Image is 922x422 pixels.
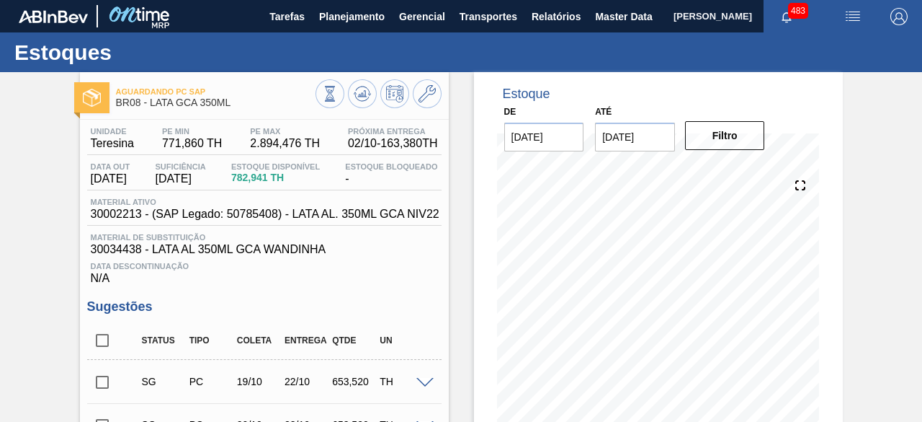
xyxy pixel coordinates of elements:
[281,335,331,346] div: Entrega
[162,127,222,136] span: PE MIN
[14,44,270,61] h1: Estoques
[91,127,134,136] span: Unidade
[844,8,861,25] img: userActions
[504,107,516,117] label: De
[685,121,765,150] button: Filtro
[91,198,439,206] span: Material ativo
[186,376,236,387] div: Pedido de Compra
[532,8,581,25] span: Relatórios
[91,233,438,242] span: Material de Substituição
[348,79,377,108] button: Atualizar Gráfico
[595,123,675,151] input: dd/mm/yyyy
[91,208,439,221] span: 30002213 - (SAP Legado: 50785408) - LATA AL. 350ML GCA NIV22
[503,87,550,102] div: Estoque
[91,262,438,271] span: Data Descontinuação
[87,299,442,315] h3: Sugestões
[155,162,205,171] span: Suficiência
[231,172,320,183] span: 782,941 TH
[233,335,284,346] div: Coleta
[376,376,426,387] div: TH
[83,89,101,107] img: Ícone
[91,162,130,171] span: Data out
[250,127,320,136] span: PE MAX
[116,97,315,108] span: BR08 - LATA GCA 350ML
[460,8,517,25] span: Transportes
[87,256,442,285] div: N/A
[413,79,442,108] button: Ir ao Master Data / Geral
[319,8,385,25] span: Planejamento
[186,335,236,346] div: Tipo
[91,137,134,150] span: Teresina
[91,172,130,185] span: [DATE]
[328,335,379,346] div: Qtde
[341,162,441,185] div: -
[162,137,222,150] span: 771,860 TH
[348,137,438,150] span: 02/10 - 163,380 TH
[595,107,612,117] label: Até
[345,162,437,171] span: Estoque Bloqueado
[138,376,189,387] div: Sugestão Criada
[269,8,305,25] span: Tarefas
[155,172,205,185] span: [DATE]
[138,335,189,346] div: Status
[231,162,320,171] span: Estoque Disponível
[315,79,344,108] button: Visão Geral dos Estoques
[504,123,584,151] input: dd/mm/yyyy
[233,376,284,387] div: 19/10/2025
[380,79,409,108] button: Programar Estoque
[281,376,331,387] div: 22/10/2025
[250,137,320,150] span: 2.894,476 TH
[116,87,315,96] span: Aguardando PC SAP
[788,3,808,19] span: 483
[595,8,652,25] span: Master Data
[19,10,88,23] img: TNhmsLtSVTkK8tSr43FrP2fwEKptu5GPRR3wAAAABJRU5ErkJggg==
[376,335,426,346] div: UN
[348,127,438,136] span: Próxima Entrega
[399,8,445,25] span: Gerencial
[328,376,379,387] div: 653,520
[890,8,908,25] img: Logout
[91,243,438,256] span: 30034438 - LATA AL 350ML GCA WANDINHA
[764,6,810,27] button: Notificações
